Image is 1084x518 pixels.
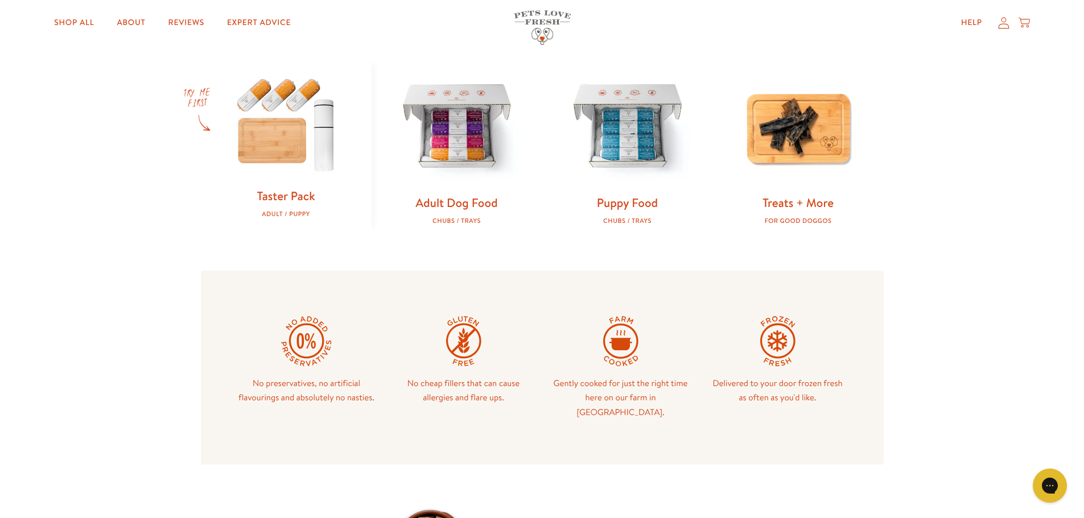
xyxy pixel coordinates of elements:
[219,210,353,218] div: Adult / Puppy
[762,194,834,211] a: Treats + More
[394,376,533,405] p: No cheap fillers that can cause allergies and flare ups.
[731,217,865,225] div: For good doggos
[597,194,658,211] a: Puppy Food
[257,188,315,204] a: Taster Pack
[551,376,690,420] p: Gently cooked for just the right time here on our farm in [GEOGRAPHIC_DATA].
[218,11,300,34] a: Expert Advice
[390,217,524,225] div: Chubs / Trays
[514,10,571,45] img: Pets Love Fresh
[560,217,695,225] div: Chubs / Trays
[415,194,497,211] a: Adult Dog Food
[1027,465,1073,507] iframe: Gorgias live chat messenger
[708,376,847,405] p: Delivered to your door frozen fresh as often as you'd like.
[237,376,376,405] p: No preservatives, no artificial flavourings and absolutely no nasties.
[108,11,154,34] a: About
[45,11,103,34] a: Shop All
[159,11,213,34] a: Reviews
[952,11,991,34] a: Help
